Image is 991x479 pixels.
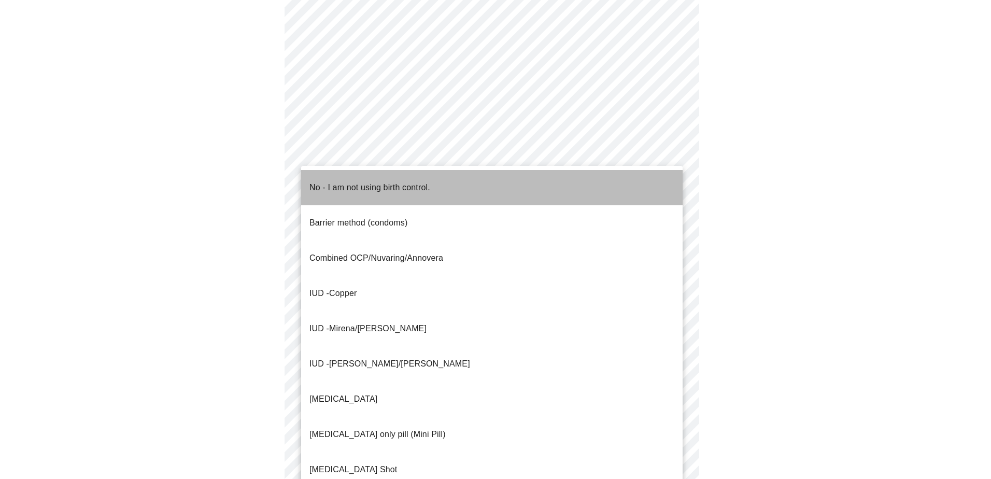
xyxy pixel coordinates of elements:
p: [MEDICAL_DATA] Shot [309,463,397,476]
p: [MEDICAL_DATA] [309,393,377,405]
p: Copper [309,287,357,300]
p: IUD - [309,322,427,335]
span: IUD - [309,289,329,298]
span: IUD - [309,359,329,368]
p: [MEDICAL_DATA] only pill (Mini Pill) [309,428,446,441]
span: Mirena/[PERSON_NAME] [329,324,427,333]
p: [PERSON_NAME]/[PERSON_NAME] [309,358,470,370]
p: Combined OCP/Nuvaring/Annovera [309,252,443,264]
p: Barrier method (condoms) [309,217,407,229]
p: No - I am not using birth control. [309,181,430,194]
